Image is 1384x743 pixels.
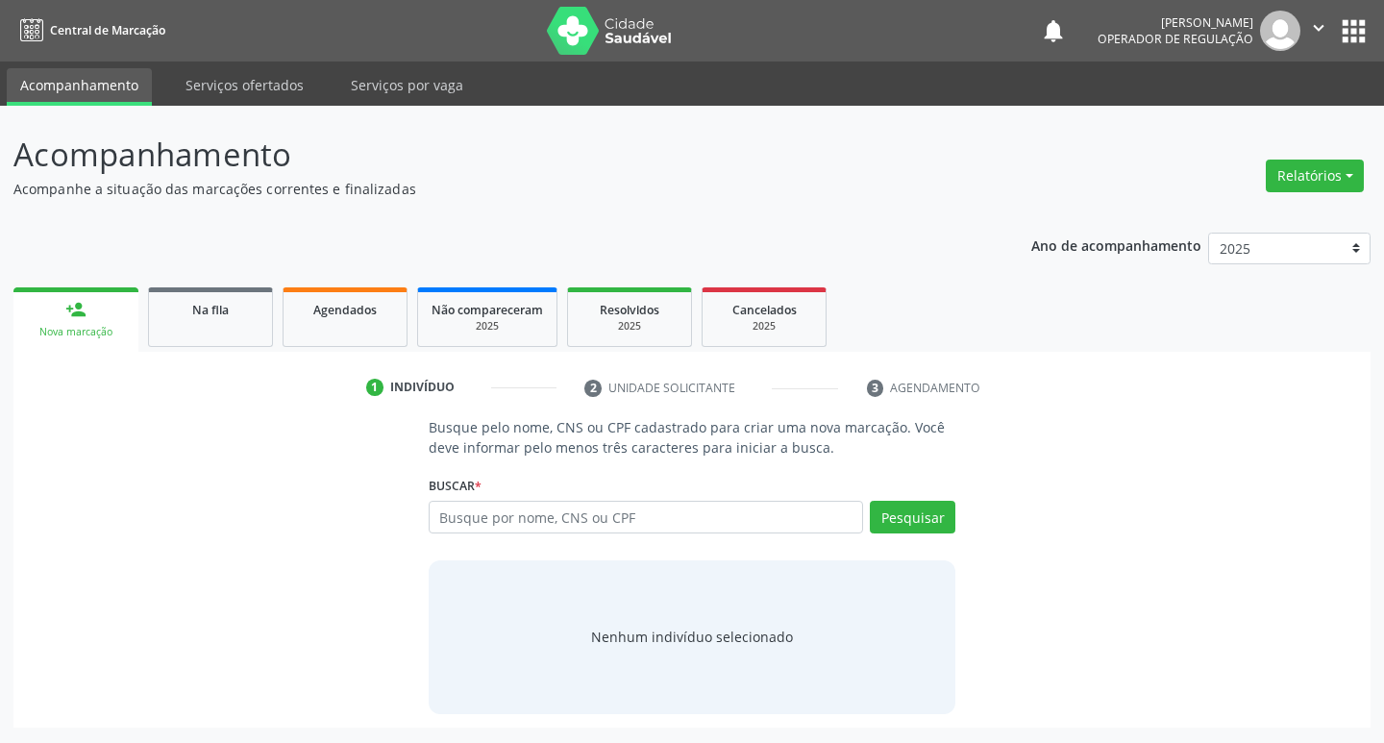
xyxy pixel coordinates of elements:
[1031,233,1201,257] p: Ano de acompanhamento
[732,302,797,318] span: Cancelados
[50,22,165,38] span: Central de Marcação
[313,302,377,318] span: Agendados
[1098,31,1253,47] span: Operador de regulação
[390,379,455,396] div: Indivíduo
[13,14,165,46] a: Central de Marcação
[1308,17,1329,38] i: 
[172,68,317,102] a: Serviços ofertados
[429,417,956,458] p: Busque pelo nome, CNS ou CPF cadastrado para criar uma nova marcação. Você deve informar pelo men...
[1098,14,1253,31] div: [PERSON_NAME]
[429,501,864,533] input: Busque por nome, CNS ou CPF
[870,501,955,533] button: Pesquisar
[432,302,543,318] span: Não compareceram
[65,299,86,320] div: person_add
[1337,14,1371,48] button: apps
[1260,11,1300,51] img: img
[600,302,659,318] span: Resolvidos
[1040,17,1067,44] button: notifications
[591,627,793,647] div: Nenhum indivíduo selecionado
[337,68,477,102] a: Serviços por vaga
[716,319,812,334] div: 2025
[1300,11,1337,51] button: 
[13,179,963,199] p: Acompanhe a situação das marcações correntes e finalizadas
[7,68,152,106] a: Acompanhamento
[429,471,482,501] label: Buscar
[192,302,229,318] span: Na fila
[13,131,963,179] p: Acompanhamento
[366,379,383,396] div: 1
[1266,160,1364,192] button: Relatórios
[581,319,678,334] div: 2025
[432,319,543,334] div: 2025
[27,325,125,339] div: Nova marcação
